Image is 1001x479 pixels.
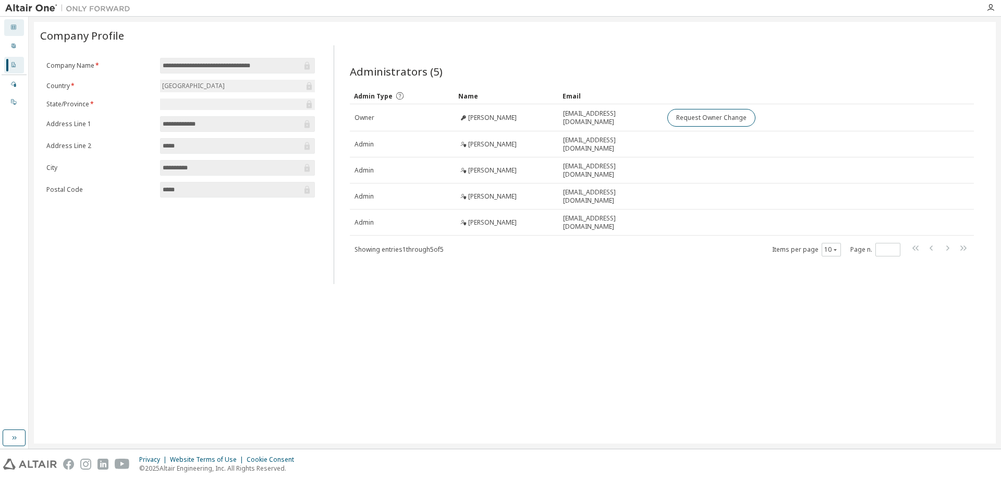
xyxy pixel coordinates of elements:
[458,88,554,104] div: Name
[46,164,154,172] label: City
[824,245,838,254] button: 10
[355,218,374,227] span: Admin
[563,109,658,126] span: [EMAIL_ADDRESS][DOMAIN_NAME]
[4,57,24,73] div: Company Profile
[97,459,108,470] img: linkedin.svg
[563,136,658,153] span: [EMAIL_ADDRESS][DOMAIN_NAME]
[247,456,300,464] div: Cookie Consent
[139,464,300,473] p: © 2025 Altair Engineering, Inc. All Rights Reserved.
[5,3,136,14] img: Altair One
[772,243,841,256] span: Items per page
[4,94,24,110] div: On Prem
[468,166,517,175] span: [PERSON_NAME]
[46,100,154,108] label: State/Province
[468,114,517,122] span: [PERSON_NAME]
[355,245,444,254] span: Showing entries 1 through 5 of 5
[4,76,24,93] div: Managed
[355,166,374,175] span: Admin
[3,459,57,470] img: altair_logo.svg
[80,459,91,470] img: instagram.svg
[468,192,517,201] span: [PERSON_NAME]
[4,19,24,36] div: Dashboard
[4,38,24,55] div: User Profile
[355,114,374,122] span: Owner
[46,62,154,70] label: Company Name
[46,120,154,128] label: Address Line 1
[667,109,755,127] button: Request Owner Change
[468,218,517,227] span: [PERSON_NAME]
[160,80,315,92] div: [GEOGRAPHIC_DATA]
[468,140,517,149] span: [PERSON_NAME]
[46,186,154,194] label: Postal Code
[115,459,130,470] img: youtube.svg
[563,188,658,205] span: [EMAIL_ADDRESS][DOMAIN_NAME]
[850,243,900,256] span: Page n.
[46,142,154,150] label: Address Line 2
[563,88,658,104] div: Email
[161,80,226,92] div: [GEOGRAPHIC_DATA]
[355,140,374,149] span: Admin
[354,92,393,101] span: Admin Type
[350,64,443,79] span: Administrators (5)
[355,192,374,201] span: Admin
[46,82,154,90] label: Country
[63,459,74,470] img: facebook.svg
[563,214,658,231] span: [EMAIL_ADDRESS][DOMAIN_NAME]
[139,456,170,464] div: Privacy
[170,456,247,464] div: Website Terms of Use
[563,162,658,179] span: [EMAIL_ADDRESS][DOMAIN_NAME]
[40,28,124,43] span: Company Profile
